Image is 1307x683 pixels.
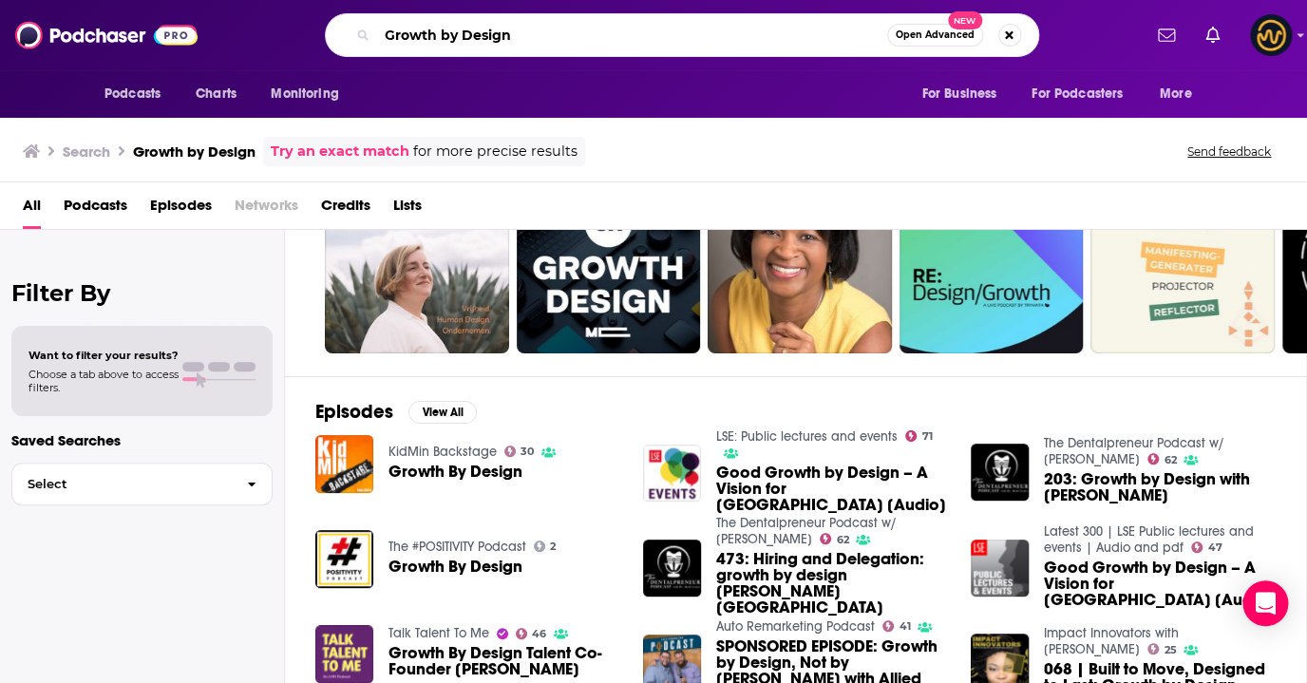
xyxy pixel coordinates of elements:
a: All [23,190,41,229]
button: View All [408,401,477,424]
span: 41 [899,622,910,631]
button: Select [11,463,273,505]
button: open menu [1146,76,1216,112]
button: Open AdvancedNew [887,24,983,47]
a: 71 [905,430,933,442]
a: EpisodesView All [315,400,477,424]
h2: Filter By [11,279,273,307]
a: Impact Innovators with Felicia Ford [1044,625,1179,657]
span: Open Advanced [896,30,975,40]
a: Talk Talent To Me [388,625,489,641]
img: Good Growth by Design – A Vision for London [Audio] [971,540,1029,598]
a: The #POSITIVITY Podcast [388,539,526,555]
span: Want to filter your results? [28,349,179,362]
img: Good Growth by Design – A Vision for London [Audio] [643,445,701,503]
span: Monitoring [271,81,338,107]
a: Good Growth by Design – A Vision for London [Audio] [716,465,948,513]
a: Try an exact match [271,141,409,162]
a: 473: Hiring and Delegation: growth by design Ashlee Evans-Hirschfeld [716,551,948,616]
a: 203: Growth by Design with Dr. Cole Brenny [1044,471,1276,503]
span: 47 [1207,543,1222,552]
a: Lists [393,190,422,229]
a: 5 [517,169,701,353]
span: 203: Growth by Design with [PERSON_NAME] [1044,471,1276,503]
h3: Search [63,142,110,161]
a: 46 [516,628,547,639]
span: For Podcasters [1032,81,1123,107]
span: Select [12,478,232,490]
a: Auto Remarketing Podcast [716,618,875,635]
a: Podcasts [64,190,127,229]
span: 473: Hiring and Delegation: growth by design [PERSON_NAME][GEOGRAPHIC_DATA] [716,551,948,616]
span: Good Growth by Design – A Vision for [GEOGRAPHIC_DATA] [Audio] [1044,560,1276,608]
a: Credits [321,190,370,229]
button: Send feedback [1182,143,1277,160]
span: Networks [235,190,298,229]
a: Show notifications dropdown [1150,19,1183,51]
button: open menu [91,76,185,112]
span: Logged in as LowerStreet [1250,14,1292,56]
span: Growth By Design Talent Co-Founder [PERSON_NAME] [388,645,620,677]
span: 62 [1164,456,1176,465]
span: New [948,11,982,29]
a: 47 [1191,541,1222,553]
span: 62 [836,536,848,544]
button: open menu [908,76,1020,112]
a: The Dentalpreneur Podcast w/ Dr. Mark Costes [716,515,897,547]
a: Latest 300 | LSE Public lectures and events | Audio and pdf [1044,523,1254,556]
a: 2 [534,541,557,552]
a: Growth By Design [388,464,522,480]
span: for more precise results [413,141,578,162]
a: Good Growth by Design – A Vision for London [Audio] [1044,560,1276,608]
a: Charts [183,76,248,112]
a: Growth By Design Talent Co-Founder Jill Macri [388,645,620,677]
button: open menu [257,76,363,112]
a: 25 [1147,643,1177,655]
span: Charts [196,81,237,107]
input: Search podcasts, credits, & more... [377,20,887,50]
a: Show notifications dropdown [1198,19,1227,51]
img: Podchaser - Follow, Share and Rate Podcasts [15,17,198,53]
button: Show profile menu [1250,14,1292,56]
a: LSE: Public lectures and events [716,428,898,445]
a: KidMin Backstage [388,444,497,460]
p: Saved Searches [11,431,273,449]
div: Search podcasts, credits, & more... [325,13,1039,57]
a: Growth By Design [388,559,522,575]
h3: Growth by Design [133,142,256,161]
a: 62 [1147,453,1177,465]
img: Growth By Design [315,530,373,588]
span: For Business [921,81,996,107]
img: Growth By Design [315,435,373,493]
a: 62 [820,533,849,544]
div: Open Intercom Messenger [1242,580,1288,626]
span: 30 [521,447,534,456]
span: Choose a tab above to access filters. [28,368,179,394]
img: 473: Hiring and Delegation: growth by design Ashlee Evans-Hirschfeld [643,540,701,598]
button: open menu [1019,76,1150,112]
a: Episodes [150,190,212,229]
a: 30 [504,446,535,457]
span: Podcasts [104,81,161,107]
img: Growth By Design Talent Co-Founder Jill Macri [315,625,373,683]
span: More [1160,81,1192,107]
span: 2 [550,542,556,551]
img: 203: Growth by Design with Dr. Cole Brenny [971,444,1029,502]
span: 25 [1164,646,1176,655]
span: 71 [921,432,932,441]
